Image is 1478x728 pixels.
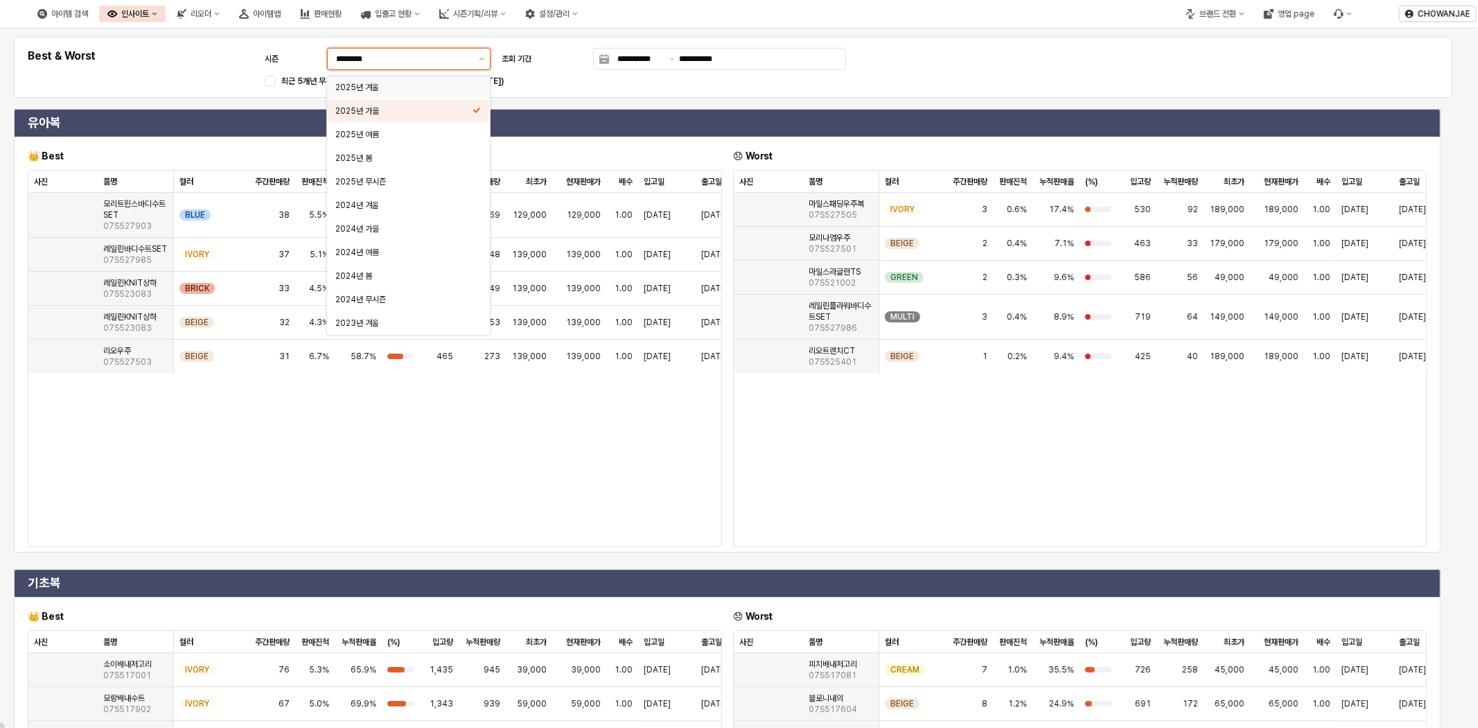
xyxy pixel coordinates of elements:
span: 1.00 [1312,351,1330,362]
span: 피치배내저고리 [809,659,857,670]
span: 1.00 [1312,664,1330,675]
div: 2024년 무시즌 [335,294,473,305]
span: [DATE] [644,249,671,260]
span: [DATE] [1399,204,1426,215]
span: 139,000 [566,351,601,362]
span: [DATE] [644,664,671,675]
span: 1,435 [430,664,453,675]
span: 139,000 [512,351,547,362]
span: 139,000 [566,249,601,260]
span: BRICK [185,283,209,294]
span: 448 [484,249,500,260]
span: [DATE] [1399,272,1426,283]
span: 149,000 [1210,311,1244,322]
span: 출고일 [701,176,722,187]
span: 현재판매가 [1264,636,1299,648]
span: 64 [1187,311,1198,322]
span: 67 [279,698,290,709]
span: 129,000 [567,209,601,220]
span: BEIGE [890,698,914,709]
span: 139,000 [512,249,547,260]
span: [DATE] [1341,272,1369,283]
span: 8 [982,698,987,709]
span: 사진 [739,176,753,187]
span: 주간판매량 [255,636,290,648]
span: 출고일 [1399,176,1420,187]
div: 2025년 가을 [335,105,473,116]
span: 컬러 [885,176,899,187]
div: 입출고 현황 [353,6,428,22]
span: 453 [484,317,500,328]
span: 누적판매량 [1163,176,1198,187]
span: 입고일 [1341,636,1362,648]
span: 판매진척 [999,176,1027,187]
span: 마일스라글란TS [809,266,861,277]
div: 2024년 겨울 [335,200,473,211]
span: 사진 [34,176,48,187]
span: [DATE] [1341,698,1369,709]
span: 5.3% [309,664,329,675]
span: 소이배내저고리 [103,659,152,670]
span: 07S527503 [103,356,152,367]
span: 07S517902 [103,704,151,715]
span: 1.00 [615,664,633,675]
span: 189,000 [1264,351,1299,362]
h5: Best & Worst [28,49,254,63]
span: 1 [983,351,987,362]
span: [DATE] [644,698,671,709]
span: 07S527501 [809,243,856,254]
span: 1.00 [1312,238,1330,249]
span: [DATE] [1341,238,1369,249]
span: 레일린KNIT상하 [103,277,157,288]
span: 2 [983,238,987,249]
p: CHOWANJAE [1418,8,1470,19]
span: 1.00 [1312,311,1330,322]
span: 판매진척 [301,636,329,648]
span: 0.4% [1007,238,1027,249]
h6: 😞 Worst [733,610,1427,623]
span: 1.00 [615,351,633,362]
span: 4.5% [309,283,329,294]
span: BLUE [185,209,205,220]
span: 59,000 [517,698,547,709]
span: 463 [1134,238,1151,249]
span: [DATE] [701,698,728,709]
span: [DATE] [701,664,728,675]
span: 07S527985 [103,254,152,266]
span: 691 [1135,698,1151,709]
span: 172 [1183,698,1198,709]
span: 189,000 [1210,351,1244,362]
div: 시즌기획/리뷰 [453,9,498,19]
span: 시즌 [265,54,279,64]
span: 31 [279,351,290,362]
div: 2023년 겨울 [335,318,473,329]
span: 6.7% [309,351,329,362]
span: 누적판매량 [466,636,500,648]
span: 07S517081 [809,670,856,681]
div: 2025년 봄 [335,153,473,164]
span: 139,000 [512,283,547,294]
div: 인사이트 [99,6,166,22]
span: 38 [279,209,290,220]
span: 58.7% [351,351,376,362]
span: 0.2% [1008,351,1027,362]
span: 1.00 [615,317,633,328]
span: [DATE] [701,283,728,294]
span: 레일린바디수트SET [103,243,167,254]
span: [DATE] [1341,664,1369,675]
span: IVORY [185,664,209,675]
span: 07S527505 [809,209,857,220]
span: 1,343 [430,698,453,709]
span: 입고량 [1130,176,1151,187]
span: 4.3% [309,317,329,328]
div: 판매현황 [292,6,350,22]
span: 1.00 [615,209,633,220]
div: 아이템 검색 [29,6,96,22]
span: 1.0% [1008,664,1027,675]
span: 품명 [809,636,822,648]
h4: 유아복 [28,116,1427,130]
span: 939 [484,698,500,709]
span: 컬러 [179,636,193,648]
span: 33 [1187,238,1198,249]
span: 65,000 [1215,698,1244,709]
